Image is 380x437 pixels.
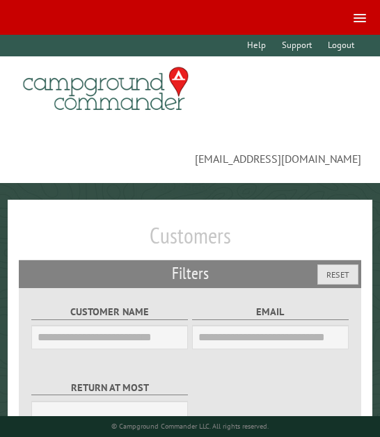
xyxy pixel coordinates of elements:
[322,35,361,56] a: Logout
[317,264,358,285] button: Reset
[111,422,269,431] small: © Campground Commander LLC. All rights reserved.
[31,304,188,320] label: Customer Name
[19,260,361,287] h2: Filters
[192,304,349,320] label: Email
[19,62,193,116] img: Campground Commander
[19,127,361,166] span: [EMAIL_ADDRESS][DOMAIN_NAME]
[31,380,188,396] label: Return at most
[240,35,272,56] a: Help
[275,35,318,56] a: Support
[19,222,361,260] h1: Customers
